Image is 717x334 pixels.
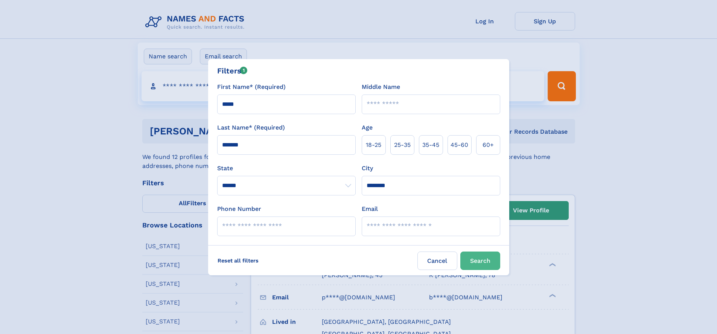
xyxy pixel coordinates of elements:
label: City [362,164,373,173]
label: Last Name* (Required) [217,123,285,132]
div: Filters [217,65,248,76]
span: 45‑60 [451,140,468,149]
button: Search [460,252,500,270]
label: Age [362,123,373,132]
label: Reset all filters [213,252,263,270]
label: First Name* (Required) [217,82,286,92]
span: 18‑25 [366,140,381,149]
label: State [217,164,356,173]
label: Cancel [417,252,457,270]
label: Phone Number [217,204,261,214]
label: Middle Name [362,82,400,92]
span: 35‑45 [422,140,439,149]
span: 60+ [483,140,494,149]
label: Email [362,204,378,214]
span: 25‑35 [394,140,411,149]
